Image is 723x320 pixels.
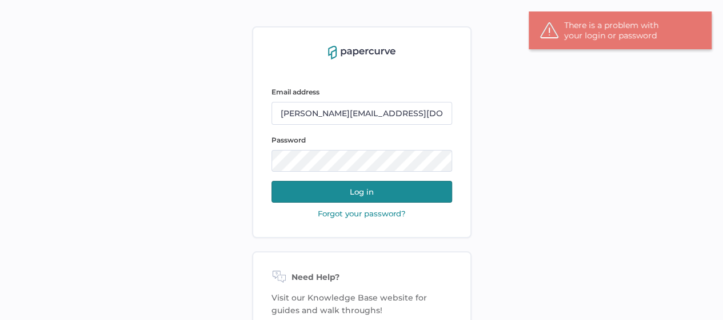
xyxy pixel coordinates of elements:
img: need-help-icon.d526b9f7.svg [271,271,287,285]
img: warning-white.89a06f9c.svg [540,21,558,39]
span: Password [271,136,306,144]
button: Log in [271,181,452,203]
img: papercurve-logo-colour.7244d18c.svg [328,46,396,60]
button: Forgot your password? [314,208,409,219]
span: Email address [271,88,319,96]
input: email@company.com [271,102,452,125]
div: There is a problem with your login or password [564,20,678,41]
div: Need Help? [271,271,452,285]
